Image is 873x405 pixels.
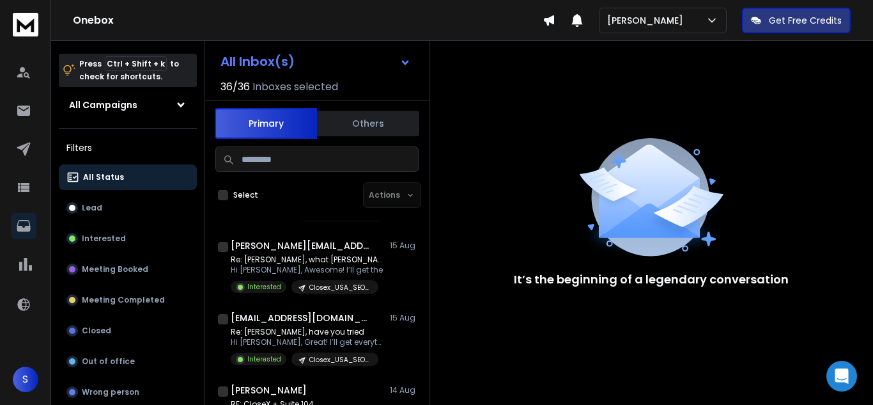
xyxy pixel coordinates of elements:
button: Primary [215,108,317,139]
span: 36 / 36 [220,79,250,95]
button: S [13,367,38,392]
h1: Onebox [73,13,543,28]
p: Closex_USA_SEO_[DATE] [309,355,371,365]
button: Lead [59,195,197,221]
img: logo [13,13,38,36]
button: Interested [59,226,197,251]
p: Press to check for shortcuts. [79,58,179,83]
p: Meeting Booked [82,264,148,274]
button: All Inbox(s) [210,49,421,74]
p: 14 Aug [390,385,419,395]
button: Closed [59,318,197,344]
p: Meeting Completed [82,295,165,305]
h1: [PERSON_NAME] [231,384,307,397]
p: Interested [82,234,126,244]
button: Meeting Booked [59,257,197,282]
p: Closed [82,326,111,336]
p: Re: [PERSON_NAME], have you tried [231,327,384,337]
p: Hi [PERSON_NAME], Great! I’ll get everything [231,337,384,347]
p: [PERSON_NAME] [607,14,688,27]
button: Others [317,109,419,138]
p: Hi [PERSON_NAME], Awesome! I’ll get the [231,265,384,275]
h1: All Inbox(s) [220,55,295,68]
p: 15 Aug [390,241,419,251]
p: Closex_USA_SEO_[DATE] [309,283,371,292]
p: Interested [247,282,281,292]
h3: Filters [59,139,197,157]
p: It’s the beginning of a legendary conversation [514,271,789,289]
h1: [PERSON_NAME][EMAIL_ADDRESS][DOMAIN_NAME] [231,239,371,252]
p: Out of office [82,356,135,367]
p: Get Free Credits [769,14,842,27]
h1: [EMAIL_ADDRESS][DOMAIN_NAME] [231,312,371,324]
p: Interested [247,354,281,364]
p: Lead [82,203,102,213]
p: All Status [83,172,124,182]
h3: Inboxes selected [252,79,338,95]
button: All Campaigns [59,92,197,118]
p: 15 Aug [390,313,419,323]
button: Wrong person [59,379,197,405]
button: Get Free Credits [742,8,851,33]
button: Meeting Completed [59,287,197,313]
p: Wrong person [82,387,139,397]
button: Out of office [59,349,197,374]
div: Open Intercom Messenger [826,361,857,392]
label: Select [233,190,258,200]
button: All Status [59,164,197,190]
p: Re: [PERSON_NAME], what [PERSON_NAME] might [231,255,384,265]
span: Ctrl + Shift + k [105,56,167,71]
h1: All Campaigns [69,99,137,111]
